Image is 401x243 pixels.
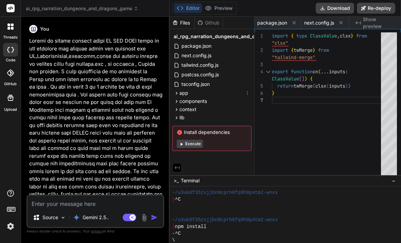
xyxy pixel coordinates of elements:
span: ( [313,83,315,89]
span: twMerge [294,83,313,89]
span: ClassValue [310,33,337,39]
div: 3 [255,61,263,68]
span: { [291,33,294,39]
span: context [179,106,196,113]
div: 4 [255,68,263,75]
span: "tailwind-merge" [272,54,315,60]
span: from [318,47,329,53]
span: app [179,90,188,96]
div: 2 [255,47,263,54]
button: Editor [174,3,202,13]
span: { [291,47,294,53]
span: postcss.config.js [181,71,220,79]
span: ai_rpg_narration_dungeons_and_dragons_game [174,33,287,40]
button: Execute [177,140,203,148]
div: 6 [255,90,263,97]
span: , [337,33,340,39]
div: 5 [255,82,263,90]
span: inputs [329,83,345,89]
span: ... [321,69,329,75]
span: -^C [172,230,181,237]
label: Upload [4,107,17,112]
span: ai_rpg_narration_dungeons_and_dragons_game [26,5,138,12]
span: ) [345,83,348,89]
button: Preview [202,3,236,13]
div: 1 [255,32,263,40]
span: } [313,47,315,53]
span: : [345,69,348,75]
span: package.json [181,42,212,50]
span: Install dependencies [177,129,247,136]
span: import [272,47,288,53]
span: lib [179,114,185,121]
p: Source [42,214,58,221]
div: Github [195,19,223,26]
span: ~/u3uk0f35zsjjbn9cprh6fq9h0p4tm2-wnxx [172,216,278,223]
span: } [351,33,353,39]
span: } [272,90,275,96]
span: next.config.js [181,51,212,60]
span: ❯ [172,196,175,203]
span: ) [304,76,307,82]
span: import [272,33,288,39]
label: GitHub [4,81,17,87]
span: >_ [174,177,179,184]
span: from [356,33,367,39]
img: Gemini 2.5 Pro [73,214,80,221]
span: package.json [257,19,287,26]
p: Always double-check its answers. Your in Bind [27,228,164,234]
span: "clsx" [272,40,288,46]
div: 7 [255,97,263,104]
img: settings [5,221,16,232]
span: clsx [340,33,351,39]
div: Files [170,19,194,26]
div: Click to collapse the range. [264,68,273,75]
span: cn [313,69,318,75]
span: ( [318,69,321,75]
span: privacy [91,229,103,233]
span: ClassValue [272,76,299,82]
span: twMerge [294,47,313,53]
button: Download [316,3,354,14]
span: ~/u3uk0f35zsjjbn9cprh6fq9h0p4tm2-wnxx [172,189,278,196]
span: clsx [315,83,326,89]
span: [ [299,76,302,82]
span: { [310,76,313,82]
span: tailwind.config.js [181,61,219,69]
span: tsconfig.json [181,80,210,88]
span: return [277,83,294,89]
img: attachment [140,214,148,222]
img: icon [151,214,158,221]
label: threads [3,34,18,40]
span: ] [302,76,304,82]
h6: You [40,26,49,32]
span: type [296,33,307,39]
img: Pick Models [60,215,66,221]
span: ❯ [172,223,175,230]
span: − [392,177,396,184]
button: Re-deploy [357,3,395,14]
span: Terminal [181,177,199,184]
button: − [390,175,397,186]
span: ) [348,83,351,89]
span: npm install [175,223,206,230]
span: function [291,69,313,75]
span: next.config.js [304,19,334,26]
span: Show preview [363,16,396,30]
span: ^C [175,196,181,203]
span: inputs [329,69,345,75]
p: Gemini 2.5.. [83,214,109,221]
span: ( [326,83,329,89]
label: code [6,57,15,63]
span: components [179,98,207,105]
span: export [272,69,288,75]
